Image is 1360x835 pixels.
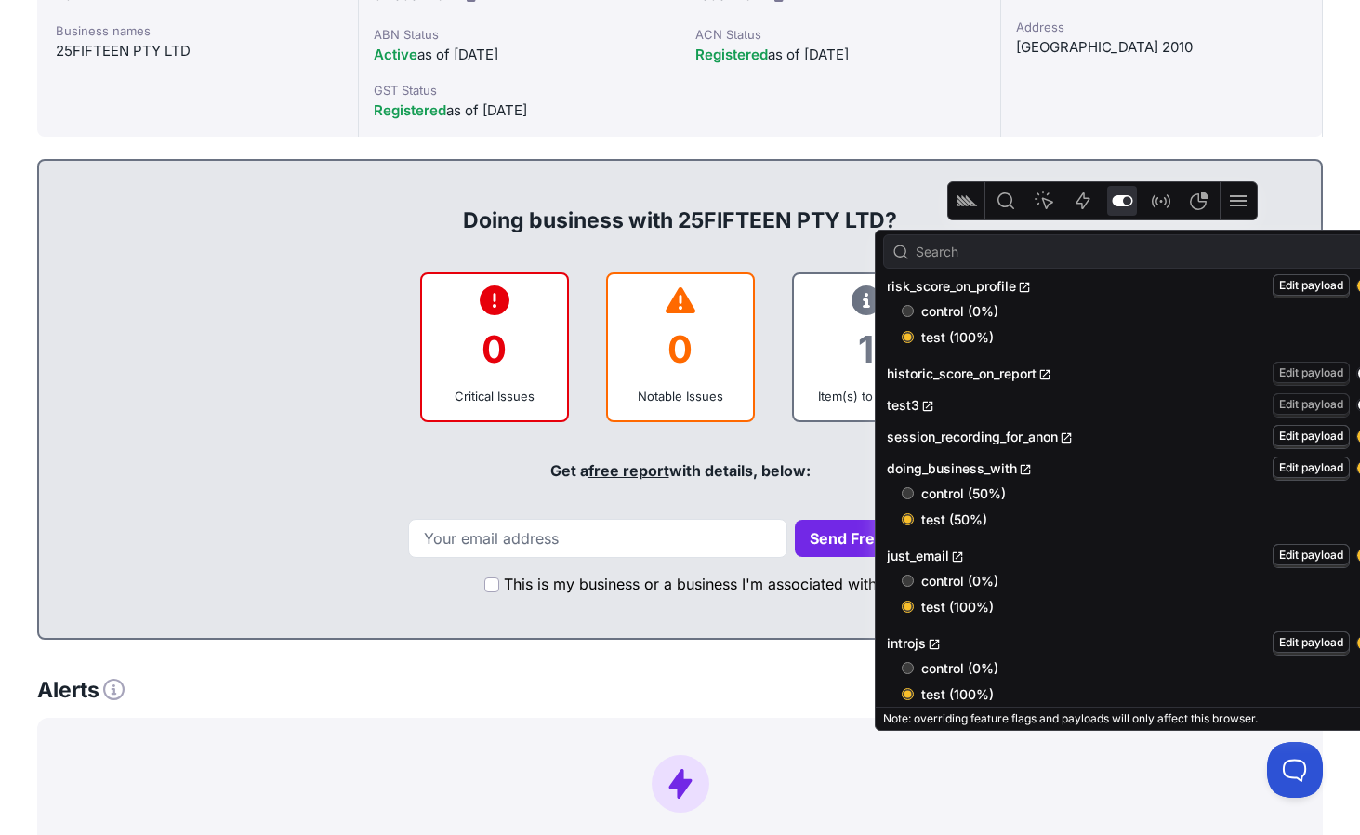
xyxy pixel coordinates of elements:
div: [GEOGRAPHIC_DATA] 2010 [1016,36,1307,59]
div: ABN Status [374,25,665,44]
div: Address [1016,18,1307,36]
span: Registered [695,46,768,63]
h3: Alerts [37,677,125,704]
span: Get a with details, below: [550,461,811,480]
div: Doing business with 25FIFTEEN PTY LTD? [58,176,1302,235]
div: 1 [809,311,924,387]
div: as of [DATE] [374,44,665,66]
div: 0 [437,311,552,387]
div: Business names [56,21,339,40]
div: GST Status [374,81,665,99]
div: 0 [623,311,738,387]
div: ACN Status [695,25,986,44]
div: Critical Issues [437,387,552,405]
span: Registered [374,101,446,119]
div: as of [DATE] [374,99,665,122]
div: as of [DATE] [695,44,986,66]
div: 25FIFTEEN PTY LTD [56,40,339,62]
label: This is my business or a business I'm associated with [504,573,877,595]
div: Item(s) to Check [809,387,924,405]
input: Your email address [408,519,787,558]
div: Notable Issues [623,387,738,405]
span: Active [374,46,417,63]
button: Send Free Report [795,520,953,557]
a: free report [588,461,669,480]
iframe: Toggle Customer Support [1267,742,1323,798]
